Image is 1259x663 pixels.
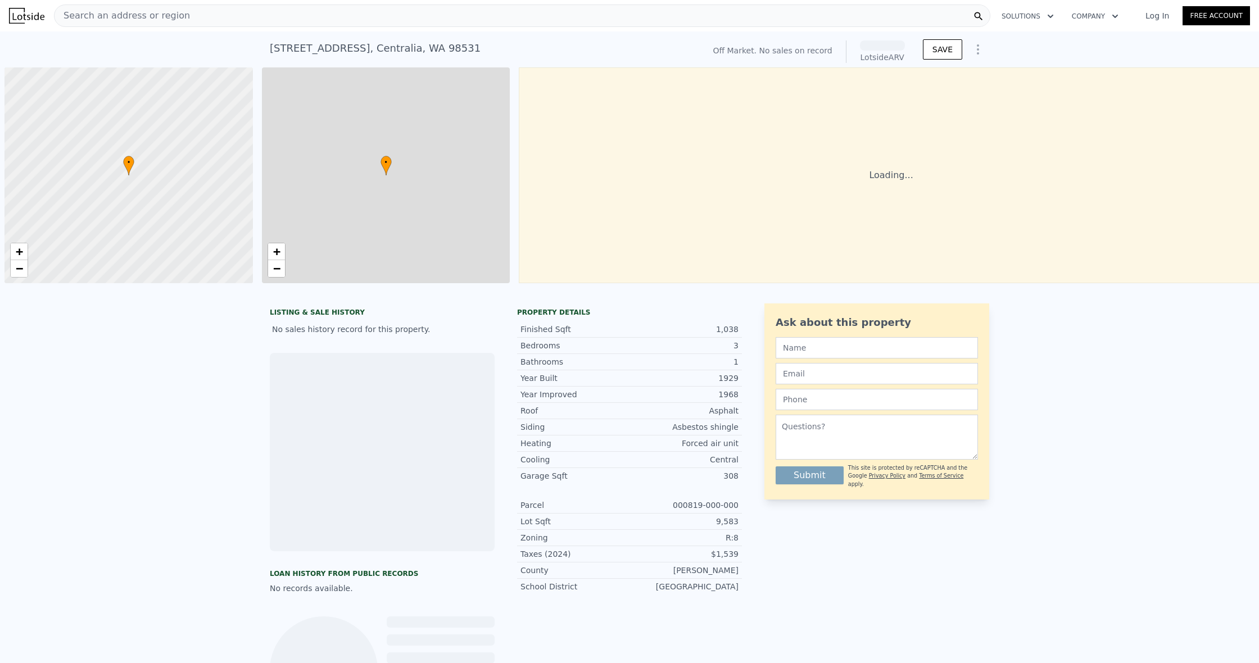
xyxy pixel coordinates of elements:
div: Loan history from public records [270,569,495,578]
div: Siding [520,421,629,433]
div: Year Built [520,373,629,384]
div: 3 [629,340,739,351]
button: Company [1063,6,1127,26]
div: Property details [517,308,742,317]
div: County [520,565,629,576]
div: No records available. [270,583,495,594]
div: 1968 [629,389,739,400]
div: Central [629,454,739,465]
div: LISTING & SALE HISTORY [270,308,495,319]
div: • [381,156,392,175]
div: Taxes (2024) [520,548,629,560]
a: Zoom out [268,260,285,277]
input: Email [776,363,978,384]
div: Asphalt [629,405,739,416]
a: Free Account [1183,6,1250,25]
div: 308 [629,470,739,482]
a: Zoom in [11,243,28,260]
a: Zoom in [268,243,285,260]
div: Asbestos shingle [629,421,739,433]
div: [GEOGRAPHIC_DATA] [629,581,739,592]
div: 9,583 [629,516,739,527]
div: 1929 [629,373,739,384]
a: Terms of Service [919,473,963,479]
div: Garage Sqft [520,470,629,482]
div: School District [520,581,629,592]
div: Roof [520,405,629,416]
a: Log In [1132,10,1183,21]
div: Bedrooms [520,340,629,351]
div: $1,539 [629,548,739,560]
a: Zoom out [11,260,28,277]
div: Forced air unit [629,438,739,449]
div: No sales history record for this property. [270,319,495,339]
div: R:8 [629,532,739,543]
div: [STREET_ADDRESS] , Centralia , WA 98531 [270,40,481,56]
div: 000819-000-000 [629,499,739,511]
span: • [123,157,134,167]
span: + [273,244,280,258]
button: SAVE [923,39,962,60]
a: Privacy Policy [869,473,905,479]
input: Phone [776,389,978,410]
div: Off Market. No sales on record [713,45,832,56]
div: Zoning [520,532,629,543]
input: Name [776,337,978,358]
div: Lotside ARV [860,52,905,63]
div: Heating [520,438,629,449]
div: 1 [629,356,739,367]
button: Submit [776,466,844,484]
div: • [123,156,134,175]
img: Lotside [9,8,44,24]
div: Bathrooms [520,356,629,367]
div: Lot Sqft [520,516,629,527]
div: Finished Sqft [520,324,629,335]
span: + [16,244,23,258]
span: − [273,261,280,275]
div: Ask about this property [776,315,978,330]
div: Cooling [520,454,629,465]
span: − [16,261,23,275]
div: Year Improved [520,389,629,400]
span: Search an address or region [55,9,190,22]
span: • [381,157,392,167]
div: Parcel [520,499,629,511]
div: This site is protected by reCAPTCHA and the Google and apply. [848,464,978,488]
button: Show Options [967,38,989,61]
div: [PERSON_NAME] [629,565,739,576]
div: 1,038 [629,324,739,335]
button: Solutions [993,6,1063,26]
